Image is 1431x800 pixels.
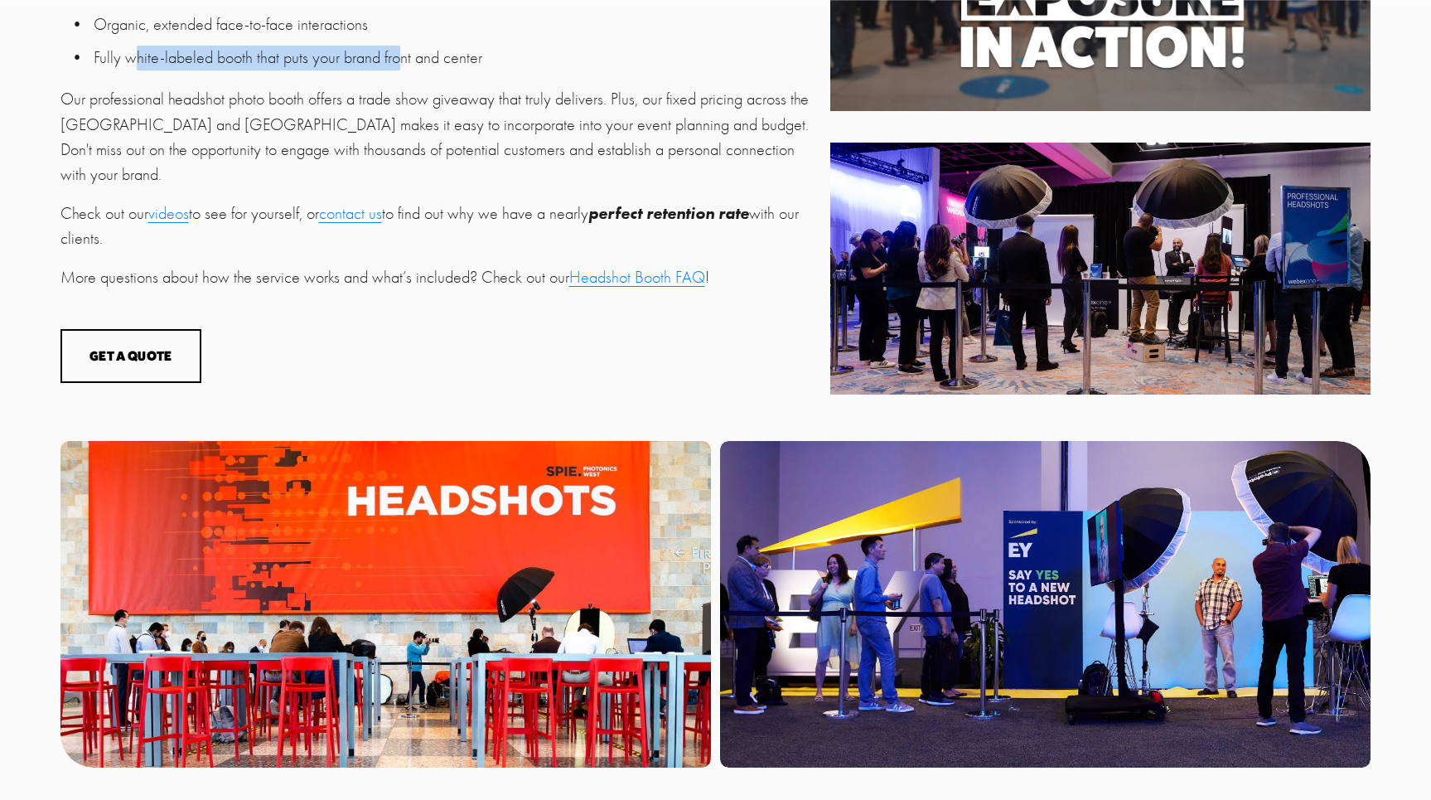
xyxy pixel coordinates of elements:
em: perfect retention rate [588,203,749,223]
p: Fully white-labeled booth that puts your brand front and center [94,46,821,70]
p: Organic, extended face-to-face interactions [94,12,821,37]
a: contact us [319,204,382,223]
p: Check out our to see for yourself, or to find out why we have a nearly with our clients. [60,201,821,251]
button: Get a Quote [60,329,202,383]
a: videos [148,204,189,223]
a: Headshot Booth FAQ [569,268,705,287]
p: More questions about how the service works and what’s included? Check out our ! [60,265,821,290]
p: Our professional headshot photo booth offers a trade show giveaway that truly delivers. Plus, our... [60,87,821,187]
